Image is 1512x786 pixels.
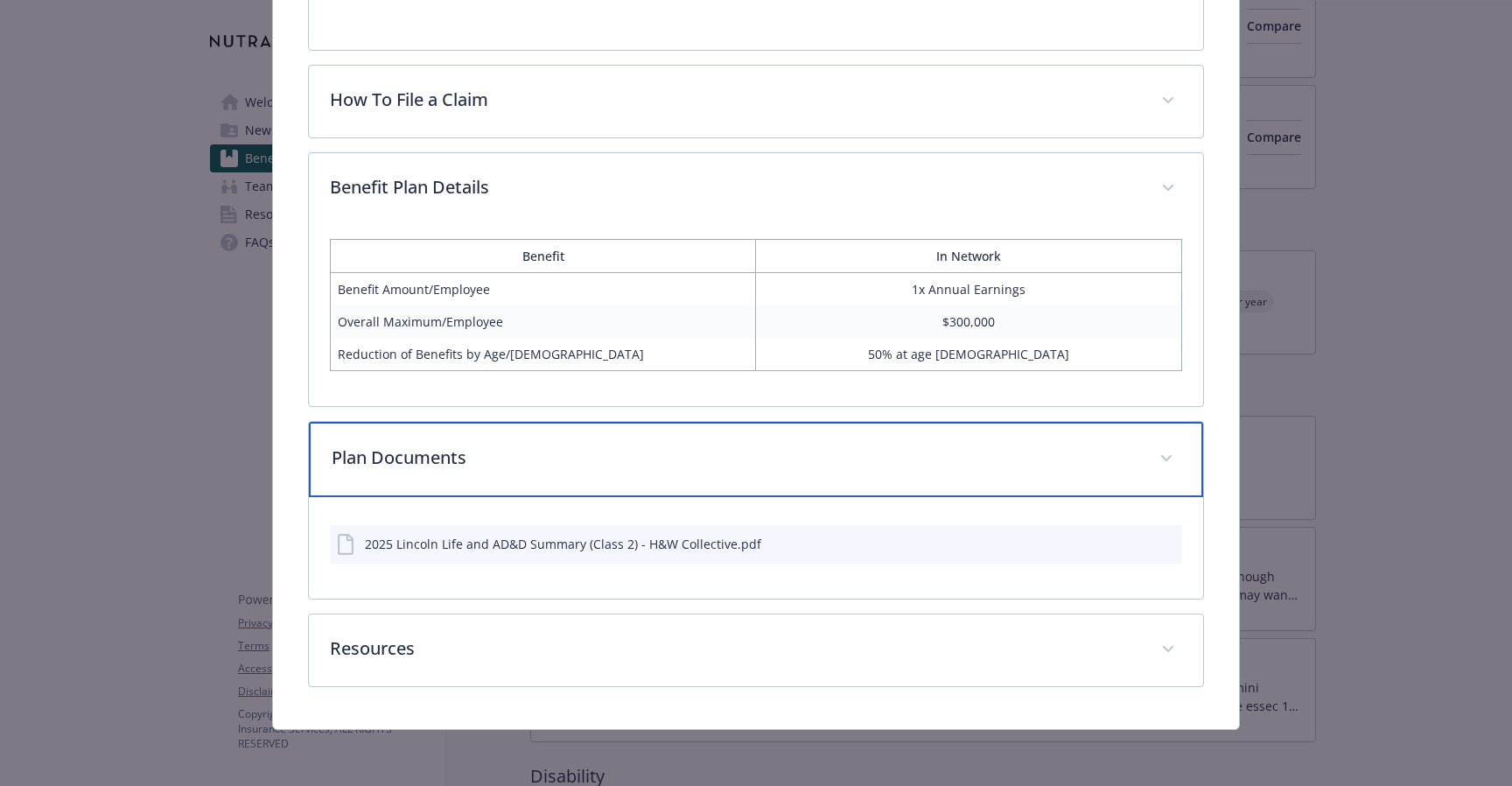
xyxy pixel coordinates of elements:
td: 1x Annual Earnings [756,272,1181,305]
div: Plan Documents [309,422,1203,497]
div: Plan Documents [309,497,1203,599]
div: 2025 Lincoln Life and AD&D Summary (Class 2) - H&W Collective.pdf [365,535,761,553]
div: Resources [309,614,1203,686]
div: How To File a Claim [309,66,1203,137]
td: $300,000 [756,305,1181,338]
td: Reduction of Benefits by Age/[DEMOGRAPHIC_DATA] [331,338,756,371]
div: Benefit Plan Details [309,225,1203,406]
p: Resources [330,635,1140,662]
th: In Network [756,239,1181,272]
td: Benefit Amount/Employee [331,272,756,305]
p: Plan Documents [332,445,1138,471]
td: Overall Maximum/Employee [331,305,756,338]
th: Benefit [331,239,756,272]
div: Benefit Plan Details [309,153,1203,225]
button: preview file [1159,535,1175,553]
td: 50% at age [DEMOGRAPHIC_DATA] [756,338,1181,371]
button: download file [1131,535,1145,553]
p: How To File a Claim [330,87,1140,113]
p: Benefit Plan Details [330,174,1140,200]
